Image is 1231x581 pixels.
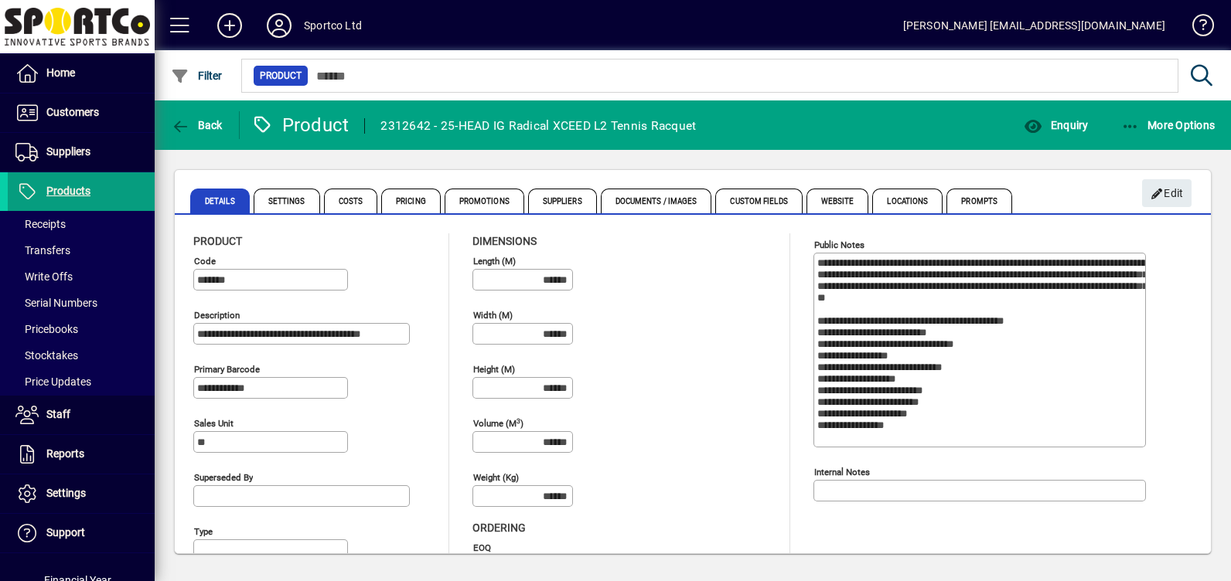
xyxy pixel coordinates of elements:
span: Product [260,68,302,83]
span: Pricebooks [15,323,78,335]
span: Dimensions [472,235,537,247]
a: Support [8,514,155,552]
span: Pricing [381,189,441,213]
button: Add [205,12,254,39]
button: Enquiry [1020,111,1092,139]
div: 2312642 - 25-HEAD IG Radical XCEED L2 Tennis Racquet [380,114,696,138]
span: Costs [324,189,378,213]
a: Receipts [8,211,155,237]
span: Enquiry [1024,119,1088,131]
span: Stocktakes [15,349,78,362]
span: Product [193,235,242,247]
a: Stocktakes [8,342,155,369]
div: Sportco Ltd [304,13,362,38]
div: [PERSON_NAME] [EMAIL_ADDRESS][DOMAIN_NAME] [903,13,1165,38]
span: Receipts [15,218,66,230]
mat-label: Description [194,310,240,321]
a: Suppliers [8,133,155,172]
mat-label: Volume (m ) [473,418,523,429]
span: Website [806,189,869,213]
span: Staff [46,408,70,420]
span: Customers [46,106,99,118]
a: Knowledge Base [1181,3,1212,53]
span: Settings [46,487,86,499]
sup: 3 [517,416,520,424]
span: Prompts [946,189,1012,213]
a: Write Offs [8,263,155,290]
mat-label: Weight (Kg) [473,472,519,483]
span: More Options [1121,119,1216,131]
a: Price Updates [8,369,155,395]
app-page-header-button: Back [155,111,240,139]
a: Settings [8,474,155,513]
div: Product [251,113,350,138]
span: Ordering [472,522,526,534]
mat-label: Height (m) [473,364,515,375]
mat-label: Primary barcode [194,364,260,375]
mat-label: Width (m) [473,310,513,321]
a: Customers [8,93,155,132]
span: Documents / Images [601,189,712,213]
mat-label: Code [194,256,216,267]
mat-label: Type [194,526,213,537]
span: Reports [46,447,84,460]
button: Filter [167,62,227,90]
span: Products [46,185,90,197]
button: Profile [254,12,304,39]
span: Locations [872,189,943,213]
a: Pricebooks [8,316,155,342]
span: Serial Numbers [15,297,97,309]
span: Write Offs [15,270,73,283]
span: Settings [254,189,320,213]
button: Back [167,111,227,139]
mat-label: Length (m) [473,256,516,267]
mat-label: Superseded by [194,472,253,483]
span: Support [46,526,85,539]
span: Filter [171,70,223,82]
a: Serial Numbers [8,290,155,316]
button: Edit [1142,179,1192,207]
mat-label: Public Notes [814,240,864,250]
a: Staff [8,396,155,434]
span: Custom Fields [715,189,802,213]
a: Reports [8,435,155,474]
a: Home [8,54,155,93]
span: Home [46,66,75,79]
span: Promotions [445,189,524,213]
mat-label: EOQ [473,542,491,553]
span: Price Updates [15,375,91,388]
span: Edit [1151,181,1184,206]
span: Suppliers [528,189,597,213]
span: Transfers [15,244,70,257]
mat-label: Internal Notes [814,467,870,477]
span: Suppliers [46,145,90,158]
a: Transfers [8,237,155,263]
span: Back [171,119,223,131]
mat-label: Sales unit [194,418,234,429]
button: More Options [1117,111,1219,139]
span: Details [190,189,250,213]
